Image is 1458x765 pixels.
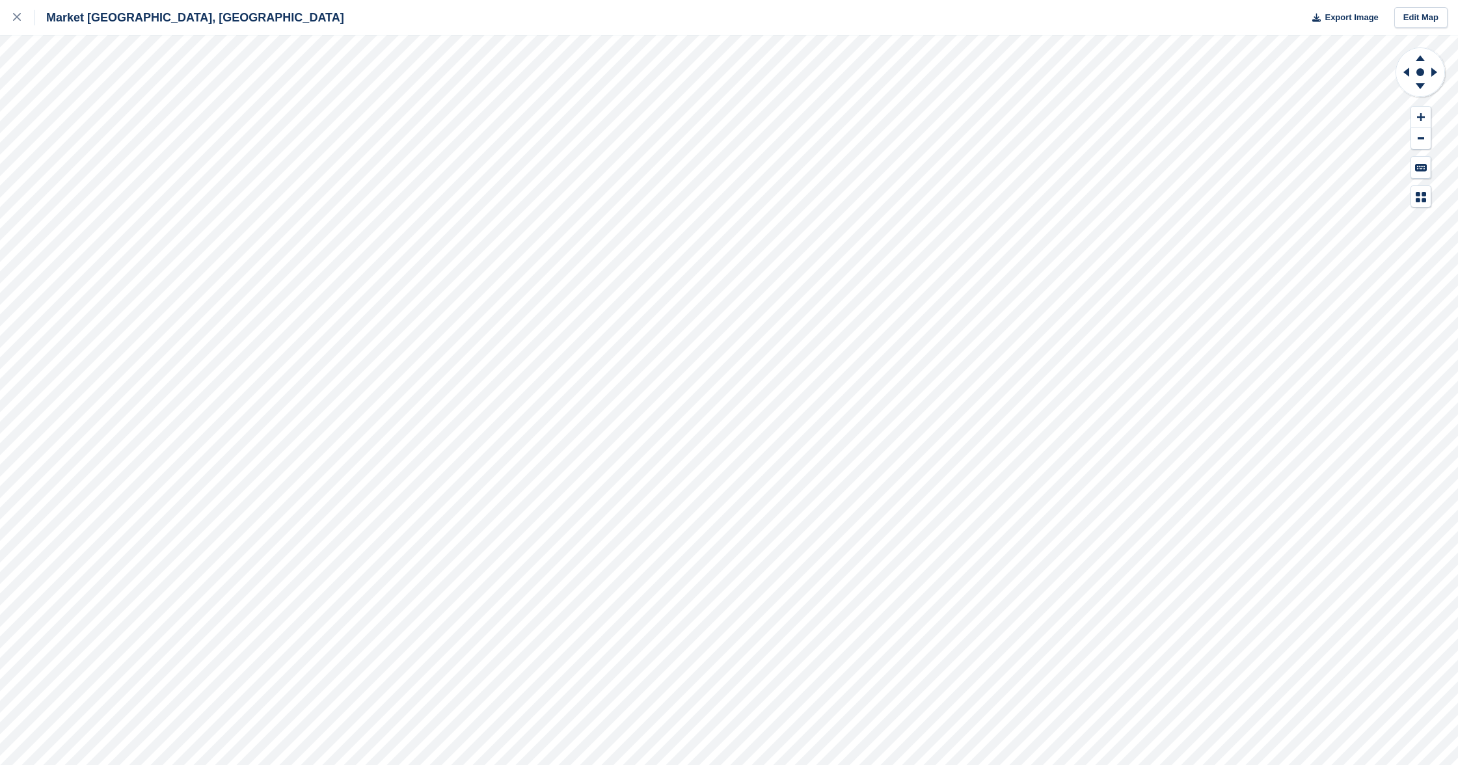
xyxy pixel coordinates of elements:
button: Keyboard Shortcuts [1411,157,1431,178]
button: Zoom In [1411,107,1431,128]
span: Export Image [1325,11,1378,24]
button: Map Legend [1411,186,1431,208]
button: Zoom Out [1411,128,1431,150]
div: Market [GEOGRAPHIC_DATA], [GEOGRAPHIC_DATA] [34,10,344,25]
button: Export Image [1304,7,1379,29]
a: Edit Map [1394,7,1448,29]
